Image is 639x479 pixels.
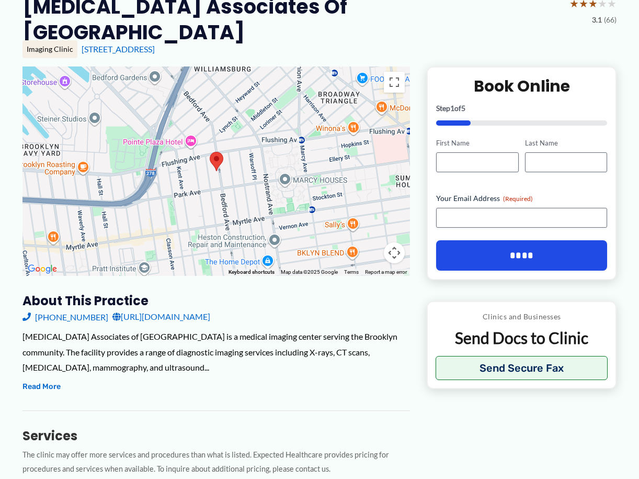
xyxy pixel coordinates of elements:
[229,269,275,276] button: Keyboard shortcuts
[384,242,405,263] button: Map camera controls
[22,293,410,309] h3: About this practice
[344,269,359,275] a: Terms (opens in new tab)
[22,40,77,58] div: Imaging Clinic
[436,138,518,148] label: First Name
[436,310,608,324] p: Clinics and Businesses
[436,105,607,112] p: Step of
[436,193,607,204] label: Your Email Address
[281,269,338,275] span: Map data ©2025 Google
[25,262,60,276] a: Open this area in Google Maps (opens a new window)
[384,72,405,93] button: Toggle fullscreen view
[22,448,410,476] p: The clinic may offer more services and procedures than what is listed. Expected Healthcare provid...
[436,356,608,380] button: Send Secure Fax
[82,44,155,54] a: [STREET_ADDRESS]
[365,269,407,275] a: Report a map error
[450,104,454,113] span: 1
[112,309,210,325] a: [URL][DOMAIN_NAME]
[503,195,533,203] span: (Required)
[525,138,607,148] label: Last Name
[461,104,465,113] span: 5
[592,13,602,27] span: 3.1
[22,428,410,444] h3: Services
[25,262,60,276] img: Google
[436,76,607,96] h2: Book Online
[604,13,617,27] span: (66)
[22,309,108,325] a: [PHONE_NUMBER]
[22,329,410,375] div: [MEDICAL_DATA] Associates of [GEOGRAPHIC_DATA] is a medical imaging center serving the Brooklyn c...
[22,381,61,393] button: Read More
[436,328,608,348] p: Send Docs to Clinic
